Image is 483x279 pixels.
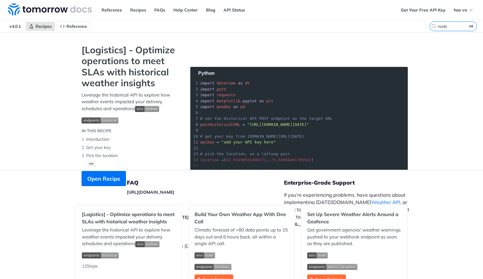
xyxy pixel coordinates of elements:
p: Leverage the historical API to explore how weather events impacted your delivery schedules and op... [82,92,178,112]
span: Expand image [307,252,401,259]
img: env [307,252,328,258]
a: Get Your Free API Key [398,5,449,15]
span: Expand image [82,117,178,123]
img: env [195,252,215,258]
span: Open Recipe [87,175,120,183]
a: API Status [220,5,248,15]
span: Expand image [307,263,401,270]
li: Pick the location [82,152,178,160]
div: IN THIS RECIPE [82,128,111,134]
li: Get your key [82,143,178,152]
strong: [Logistics] - Optimize operations to meet SLAs with historical weather insights [82,44,178,89]
img: endpoint [82,252,119,258]
a: Weather API [371,199,400,205]
button: Open Recipe [82,171,126,186]
a: Recipes [127,5,150,15]
img: Tomorrow.io Weather API Docs [8,3,92,15]
h2: Build Your Own Weather App With One Call [195,211,288,225]
a: Reference [98,5,125,15]
img: endpoint [307,264,357,270]
img: endpoint [82,117,118,123]
button: ••• [88,161,95,166]
h2: Set Up Severe Weather Alerts Around a Geofence [307,211,401,225]
span: hoo vo [454,7,467,13]
a: Help Center [170,5,201,15]
span: Reference [66,24,87,29]
span: v4.0.1 [6,22,24,31]
kbd: ⌘K [468,23,475,29]
p: Get government agencies' weather warnings pushed to your webhook endpoint as soon as they are pub... [307,227,401,247]
img: env [135,241,159,247]
img: env [135,106,159,112]
span: Recipes [36,24,52,29]
a: FAQs [151,5,169,15]
a: Reference [56,22,90,31]
a: Blog [203,5,219,15]
svg: Search [431,24,436,29]
li: Intorduction [82,135,178,143]
span: Expand image [195,263,288,270]
span: Expand image [195,252,288,259]
span: Expand image [135,241,159,246]
p: Climatic forecast of >80 data points up to 15 days out and 6 hours back, all within a single API ... [195,227,288,247]
h2: [Logistics] - Optimize operations to meet SLAs with historical weather insights [82,211,176,225]
p: Leverage the historical API to explore how weather events impacted your delivery schedules and op... [82,227,176,247]
a: Recipes [26,22,55,31]
img: endpoint [195,264,231,270]
span: Expand image [135,106,159,111]
span: Expand image [82,252,176,259]
button: hoo vo [450,5,477,15]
